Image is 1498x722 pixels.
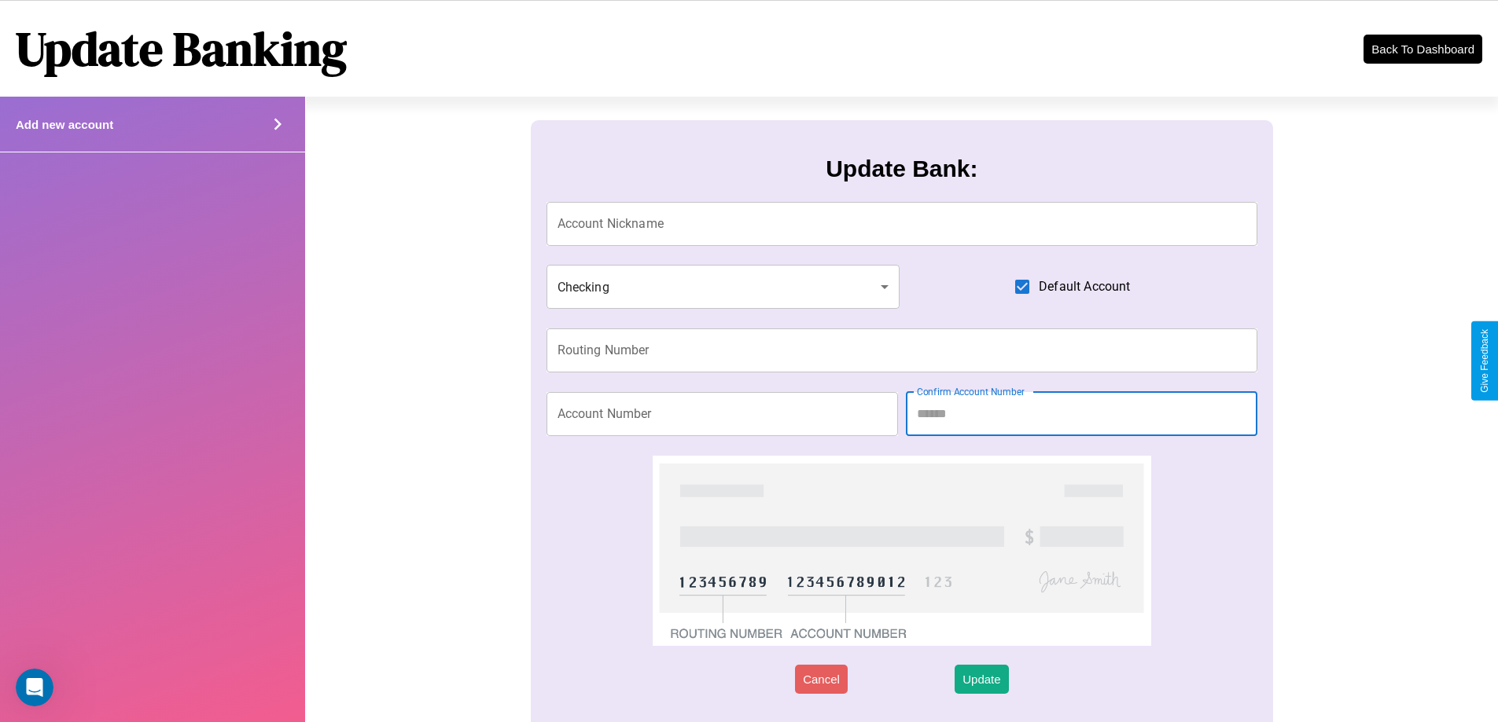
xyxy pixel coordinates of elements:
[826,156,977,182] h3: Update Bank:
[16,16,347,81] h1: Update Banking
[16,118,113,131] h4: Add new account
[653,456,1150,646] img: check
[1479,329,1490,393] div: Give Feedback
[917,385,1025,398] label: Confirm Account Number
[1039,277,1130,296] span: Default Account
[16,669,53,706] iframe: Intercom live chat
[795,665,848,694] button: Cancel
[955,665,1008,694] button: Update
[1364,35,1482,64] button: Back To Dashboard
[547,265,900,309] div: Checking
